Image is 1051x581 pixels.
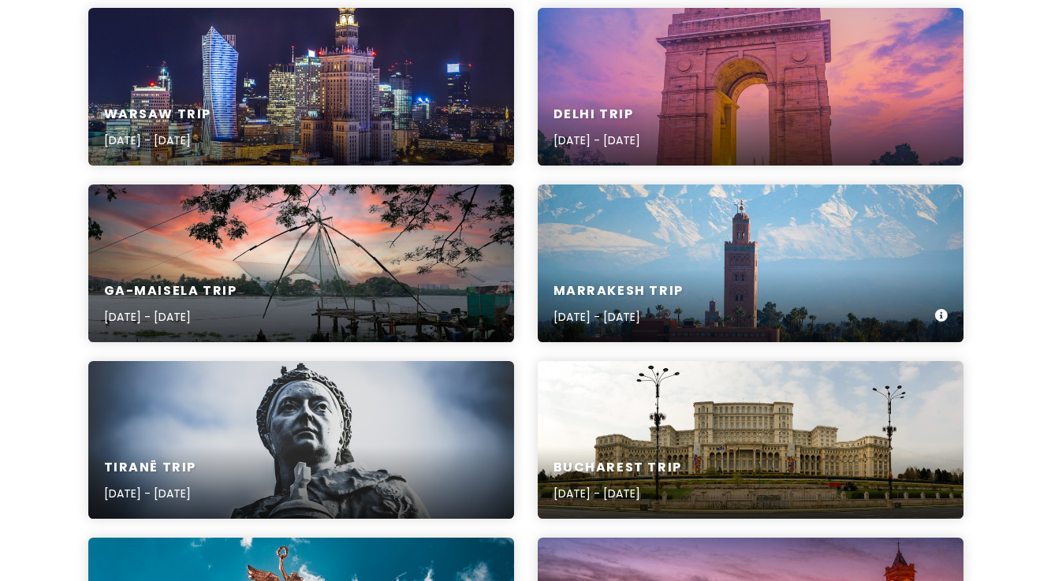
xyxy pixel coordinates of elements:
[553,485,682,502] p: [DATE] - [DATE]
[88,361,514,519] a: low-angle photography of woman holding cross statue under white and blue sky during daytimeTiranë...
[104,460,197,476] h6: Tiranë Trip
[553,132,640,149] p: [DATE] - [DATE]
[88,184,514,342] a: boats on sea near mountain during sunsetGa-Maisela Trip[DATE] - [DATE]
[104,308,237,326] p: [DATE] - [DATE]
[538,8,963,166] a: brown concrete arch under blue sky during daytimeDelhi Trip[DATE] - [DATE]
[104,106,212,123] h6: Warsaw Trip
[104,283,237,300] h6: Ga-Maisela Trip
[553,283,684,300] h6: Marrakesh Trip
[553,308,684,326] p: [DATE] - [DATE]
[538,361,963,519] a: beige concrete building under white clouds during daytimeBucharest Trip[DATE] - [DATE]
[553,106,640,123] h6: Delhi Trip
[553,460,682,476] h6: Bucharest Trip
[538,184,963,342] a: brown concrete building near mountain during daytimeMarrakesh Trip[DATE] - [DATE]
[88,8,514,166] a: high-rise buildings during night timeWarsaw Trip[DATE] - [DATE]
[104,485,197,502] p: [DATE] - [DATE]
[104,132,212,149] p: [DATE] - [DATE]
